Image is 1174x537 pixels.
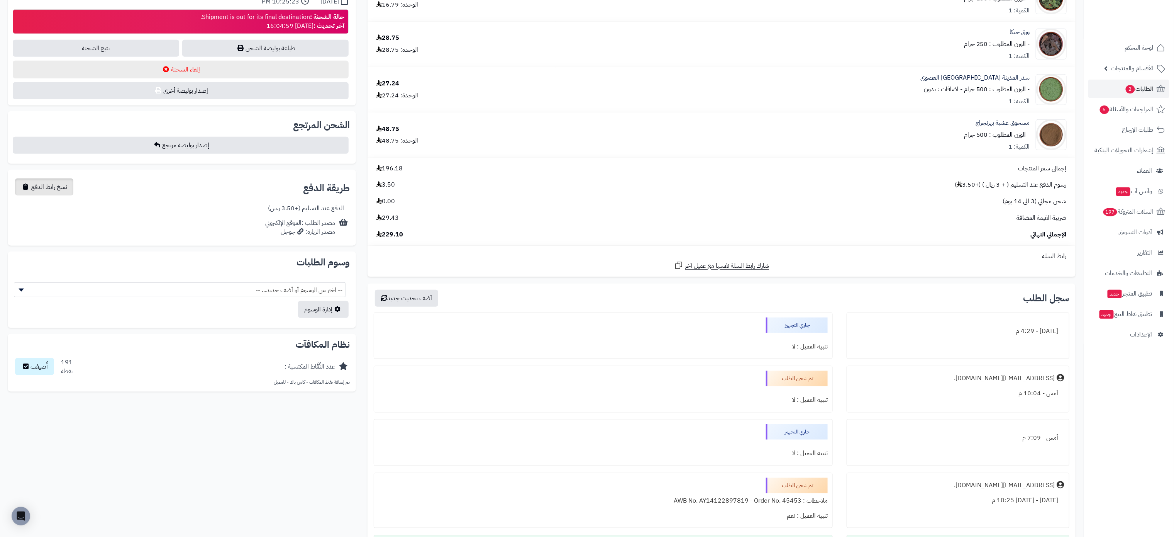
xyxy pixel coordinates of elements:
img: 1746642204-Bhringraj%20Powder-90x90.jpg [1036,119,1066,150]
span: أدوات التسويق [1119,227,1152,238]
span: 229.10 [376,230,403,239]
img: 1690052262-Seder%20Leaves%20Powder%20Organic-90x90.jpg [1036,74,1066,105]
div: تنبيه العميل : لا [379,446,828,461]
button: نسخ رابط الدفع [15,178,73,195]
div: Open Intercom Messenger [12,507,30,525]
a: المراجعات والأسئلة5 [1088,100,1169,119]
div: [DATE] - 4:29 م [852,324,1064,339]
div: نقطة [61,367,73,376]
div: Shipment is out for its final destination. [DATE] 16:04:59 [200,13,344,31]
a: أدوات التسويق [1088,223,1169,241]
span: تطبيق نقاط البيع [1099,309,1152,319]
a: التقارير [1088,243,1169,262]
button: أضف تحديث جديد [375,290,438,307]
span: إجمالي سعر المنتجات [1018,164,1067,173]
span: 29.43 [376,214,399,223]
strong: آخر تحديث : [313,21,344,31]
a: العملاء [1088,161,1169,180]
a: وآتس آبجديد [1088,182,1169,201]
span: 196.18 [376,164,403,173]
div: تنبيه العميل : لا [379,339,828,354]
div: أمس - 10:04 م [852,386,1064,401]
span: 3.50 [376,180,395,189]
div: مصدر الزيارة: جوجل [265,228,335,236]
span: جديد [1099,310,1114,319]
span: الإجمالي النهائي [1031,230,1067,239]
div: أمس - 7:09 م [852,430,1064,445]
a: لوحة التحكم [1088,39,1169,57]
span: طلبات الإرجاع [1122,124,1154,135]
span: التطبيقات والخدمات [1105,268,1152,279]
a: تطبيق المتجرجديد [1088,284,1169,303]
small: - الوزن المطلوب : 500 جرام [964,130,1030,139]
div: [EMAIL_ADDRESS][DOMAIN_NAME]. [954,481,1055,490]
span: جديد [1116,187,1130,196]
div: 28.75 [376,34,399,42]
div: 48.75 [376,125,399,134]
strong: حالة الشحنة : [310,12,344,22]
span: تطبيق المتجر [1107,288,1152,299]
span: شحن مجاني (3 الى 14 يوم) [1003,197,1067,206]
a: الطلبات2 [1088,80,1169,98]
p: تم إضافة نقاط المكافآت - كاش باك - للعميل [14,379,350,386]
div: الوحدة: 16.79 [376,0,418,9]
a: التطبيقات والخدمات [1088,264,1169,282]
small: - اضافات : بدون [924,85,962,94]
a: طلبات الإرجاع [1088,121,1169,139]
img: logo-2.png [1121,9,1167,25]
h3: سجل الطلب [1023,294,1069,303]
button: أُضيفت [15,358,54,375]
h2: طريقة الدفع [303,184,350,193]
span: رسوم الدفع عند التسليم ( + 3 ريال ) (+3.50 ) [955,180,1067,189]
img: 1661711102-Ginkgo%20Leaves-90x90.jpg [1036,29,1066,59]
h2: الشحن المرتجع [293,121,350,130]
a: إشعارات التحويلات البنكية [1088,141,1169,160]
span: لوحة التحكم [1125,42,1154,53]
a: ورق جنكا [1010,28,1030,37]
h2: وسوم الطلبات [14,258,350,267]
div: [EMAIL_ADDRESS][DOMAIN_NAME]. [954,374,1055,383]
span: المراجعات والأسئلة [1099,104,1154,115]
div: ملاحظات : AWB No. AY14122897819 - Order No. 45453 [379,493,828,508]
button: إلغاء الشحنة [13,61,349,78]
span: الإعدادات [1130,329,1152,340]
div: 27.24 [376,79,399,88]
small: - الوزن المطلوب : 500 جرام [964,85,1030,94]
div: رابط السلة [371,252,1072,261]
span: 197 [1103,207,1118,217]
a: سدر المدينة [GEOGRAPHIC_DATA] العضوي [920,73,1030,82]
div: 191 [61,358,73,376]
span: -- اختر من الوسوم أو أضف جديد... -- [14,282,346,297]
div: الوحدة: 28.75 [376,46,418,54]
span: -- اختر من الوسوم أو أضف جديد... -- [14,283,346,297]
span: ضريبة القيمة المضافة [1017,214,1067,223]
span: الأقسام والمنتجات [1111,63,1154,74]
small: - الوزن المطلوب : 250 جرام [964,39,1030,49]
div: الكمية: 1 [1009,6,1030,15]
span: 2 [1125,85,1135,94]
div: الكمية: 1 [1009,143,1030,151]
a: تتبع الشحنة [13,40,179,57]
a: الإعدادات [1088,325,1169,344]
span: جديد [1108,290,1122,298]
a: شارك رابط السلة نفسها مع عميل آخر [674,261,769,270]
div: الدفع عند التسليم (+3.50 ر.س) [268,204,344,213]
div: جاري التجهيز [766,424,828,440]
span: 0.00 [376,197,395,206]
a: السلات المتروكة197 [1088,202,1169,221]
div: الكمية: 1 [1009,97,1030,106]
div: تنبيه العميل : لا [379,393,828,408]
a: طباعة بوليصة الشحن [182,40,349,57]
div: الكمية: 1 [1009,52,1030,61]
div: مصدر الطلب :الموقع الإلكتروني [265,219,335,236]
div: عدد النِّقَاط المكتسبة : [285,362,335,371]
button: إصدار بوليصة أخرى [13,82,349,99]
span: الطلبات [1125,83,1154,94]
div: الوحدة: 27.24 [376,91,418,100]
div: تم شحن الطلب [766,478,828,493]
a: تطبيق نقاط البيعجديد [1088,305,1169,323]
div: [DATE] - [DATE] 10:25 م [852,493,1064,508]
span: شارك رابط السلة نفسها مع عميل آخر [685,262,769,270]
h2: نظام المكافآت [14,340,350,349]
div: تم شحن الطلب [766,371,828,386]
